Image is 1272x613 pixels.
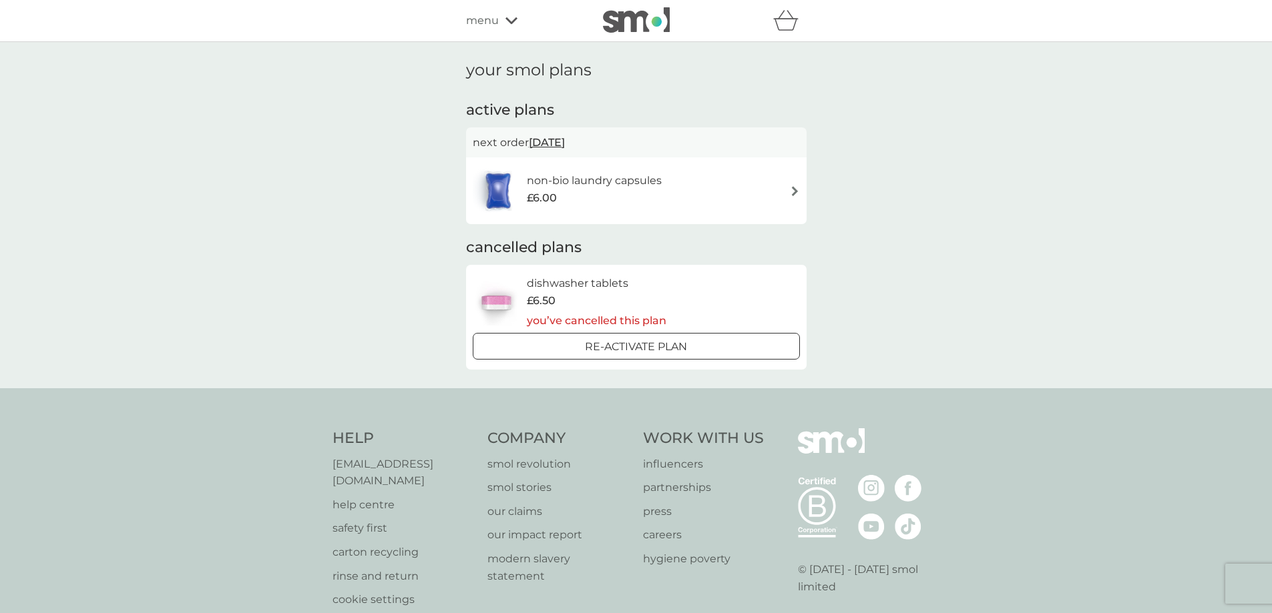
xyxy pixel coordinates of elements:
img: visit the smol Instagram page [858,475,885,502]
p: Re-activate Plan [585,338,687,356]
img: smol [603,7,670,33]
img: visit the smol Youtube page [858,513,885,540]
button: Re-activate Plan [473,333,800,360]
a: modern slavery statement [487,550,630,584]
img: dishwasher tablets [473,279,519,326]
a: careers [643,526,764,544]
span: £6.00 [527,189,557,207]
a: carton recycling [333,544,475,561]
h4: Work With Us [643,428,764,449]
a: partnerships [643,479,764,496]
h6: non-bio laundry capsules [527,172,662,189]
a: help centre [333,496,475,514]
a: our impact report [487,526,630,544]
a: [EMAIL_ADDRESS][DOMAIN_NAME] [333,456,475,490]
a: rinse and return [333,568,475,585]
img: arrow right [790,186,800,196]
h2: cancelled plans [466,237,807,258]
a: influencers [643,456,764,473]
a: our claims [487,503,630,520]
span: [DATE] [529,129,565,155]
a: smol stories [487,479,630,496]
a: hygiene poverty [643,550,764,568]
img: visit the smol Tiktok page [895,513,921,540]
p: next order [473,134,800,151]
a: cookie settings [333,591,475,608]
h6: dishwasher tablets [527,275,666,292]
a: press [643,503,764,520]
p: you’ve cancelled this plan [527,312,666,330]
h4: Help [333,428,475,449]
a: smol revolution [487,456,630,473]
span: menu [466,12,499,29]
img: non-bio laundry capsules [473,167,523,214]
h1: your smol plans [466,61,807,80]
img: smol [798,428,865,474]
span: £6.50 [527,292,556,310]
h2: active plans [466,100,807,121]
a: safety first [333,520,475,537]
p: © [DATE] - [DATE] smol limited [798,561,940,595]
h4: Company [487,428,630,449]
div: basket [773,7,807,34]
img: visit the smol Facebook page [895,475,921,502]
